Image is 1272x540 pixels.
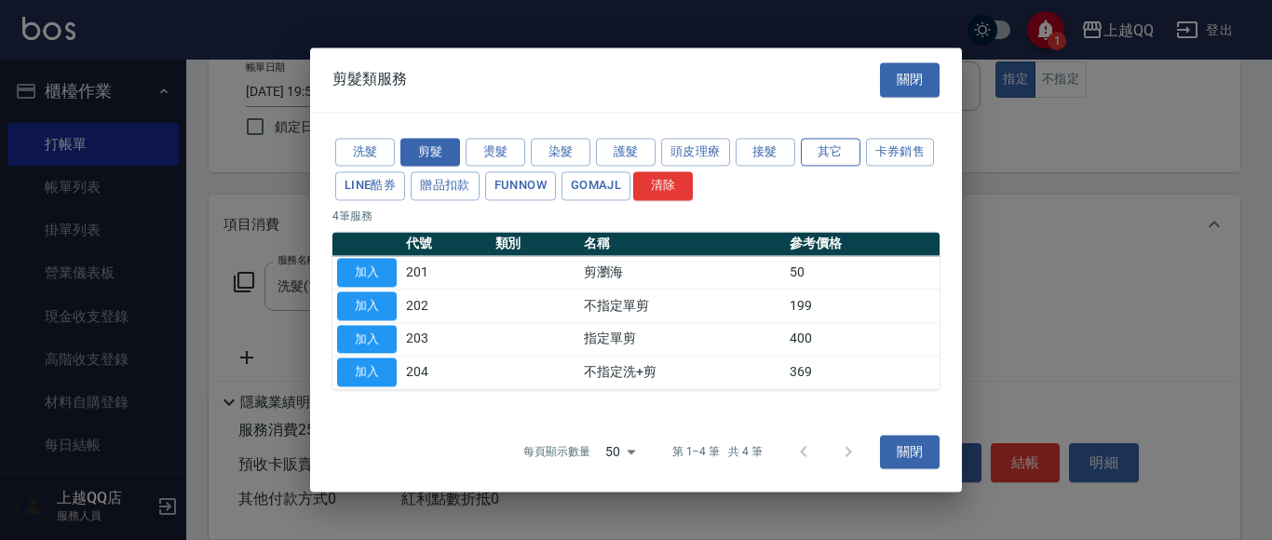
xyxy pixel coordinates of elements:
[880,435,940,469] button: 關閉
[523,444,590,461] p: 每頁顯示數量
[335,138,395,167] button: 洗髮
[880,62,940,97] button: 關閉
[401,232,491,256] th: 代號
[401,322,491,356] td: 203
[401,290,491,323] td: 202
[401,356,491,389] td: 204
[337,291,397,320] button: 加入
[866,138,935,167] button: 卡券銷售
[801,138,860,167] button: 其它
[332,71,407,89] span: 剪髮類服務
[736,138,795,167] button: 接髮
[579,256,785,290] td: 剪瀏海
[661,138,730,167] button: 頭皮理療
[579,290,785,323] td: 不指定單剪
[401,256,491,290] td: 201
[596,138,656,167] button: 護髮
[785,232,940,256] th: 參考價格
[579,356,785,389] td: 不指定洗+剪
[466,138,525,167] button: 燙髮
[337,258,397,287] button: 加入
[485,172,556,201] button: FUNNOW
[598,426,643,477] div: 50
[579,232,785,256] th: 名稱
[337,358,397,387] button: 加入
[531,138,590,167] button: 染髮
[332,208,940,224] p: 4 筆服務
[672,444,763,461] p: 第 1–4 筆 共 4 筆
[579,322,785,356] td: 指定單剪
[633,172,693,201] button: 清除
[491,232,580,256] th: 類別
[785,290,940,323] td: 199
[337,325,397,354] button: 加入
[785,256,940,290] td: 50
[400,138,460,167] button: 剪髮
[411,172,480,201] button: 贈品扣款
[785,356,940,389] td: 369
[335,172,405,201] button: LINE酷券
[562,172,630,201] button: GOMAJL
[785,322,940,356] td: 400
